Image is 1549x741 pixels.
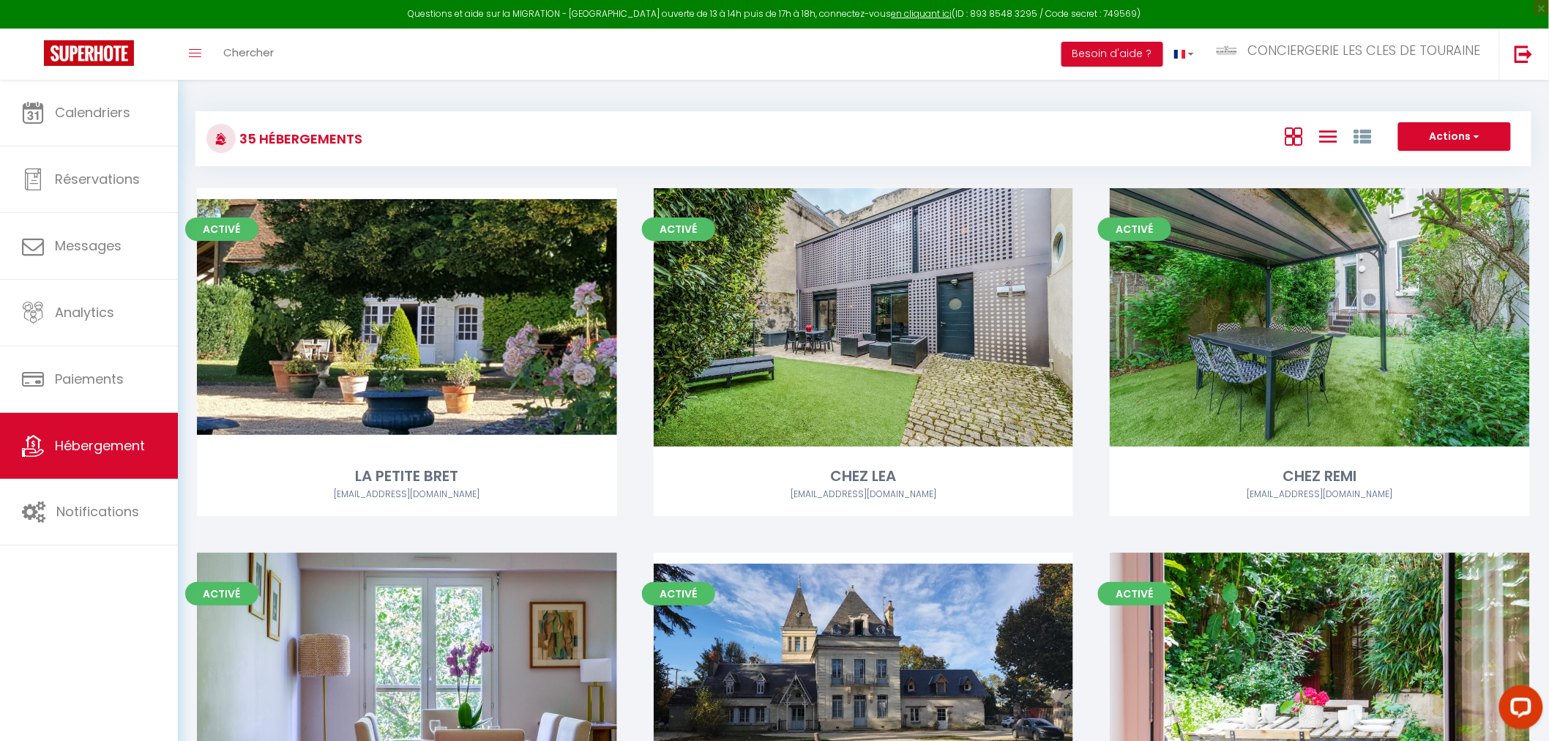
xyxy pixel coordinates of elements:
[892,7,952,20] a: en cliquant ici
[642,217,715,241] span: Activé
[1110,488,1530,502] div: Airbnb
[55,303,114,321] span: Analytics
[197,488,617,502] div: Airbnb
[44,40,134,66] img: Super Booking
[223,45,274,60] span: Chercher
[1110,465,1530,488] div: CHEZ REMI
[654,488,1074,502] div: Airbnb
[363,668,451,697] a: Editer
[55,436,145,455] span: Hébergement
[1098,582,1171,606] span: Activé
[642,582,715,606] span: Activé
[56,502,139,521] span: Notifications
[1488,679,1549,741] iframe: LiveChat chat widget
[1276,302,1364,332] a: Editer
[1398,122,1511,152] button: Actions
[55,103,130,122] span: Calendriers
[1061,42,1163,67] button: Besoin d'aide ?
[55,370,124,388] span: Paiements
[197,465,617,488] div: LA PETITE BRET
[1247,41,1481,59] span: CONCIERGERIE LES CLES DE TOURAINE
[1276,668,1364,697] a: Editer
[1354,124,1371,148] a: Vue par Groupe
[1098,217,1171,241] span: Activé
[819,302,907,332] a: Editer
[1216,45,1238,56] img: ...
[363,302,451,332] a: Editer
[1319,124,1337,148] a: Vue en Liste
[236,122,362,155] h3: 35 Hébergements
[55,237,122,255] span: Messages
[212,29,285,80] a: Chercher
[1205,29,1499,80] a: ... CONCIERGERIE LES CLES DE TOURAINE
[819,668,907,697] a: Editer
[654,465,1074,488] div: CHEZ LEA
[1285,124,1302,148] a: Vue en Box
[185,217,258,241] span: Activé
[55,170,140,188] span: Réservations
[185,582,258,606] span: Activé
[1515,45,1533,63] img: logout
